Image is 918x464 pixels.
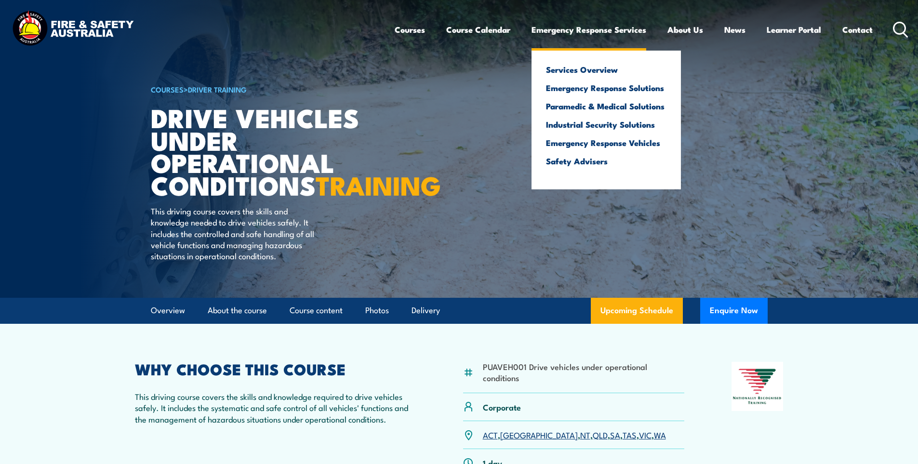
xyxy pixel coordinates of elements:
img: Nationally Recognised Training logo. [732,362,784,411]
a: Course content [290,298,343,323]
a: Courses [395,17,425,42]
a: ACT [483,429,498,440]
a: Course Calendar [446,17,510,42]
a: WA [654,429,666,440]
a: Driver Training [188,84,247,94]
strong: TRAINING [316,164,441,204]
a: TAS [623,429,637,440]
a: Services Overview [546,65,666,74]
p: , , , , , , , [483,429,666,440]
a: Learner Portal [767,17,821,42]
a: About Us [667,17,703,42]
h6: > [151,83,389,95]
button: Enquire Now [700,298,768,324]
a: Industrial Security Solutions [546,120,666,129]
a: About the course [208,298,267,323]
a: Emergency Response Vehicles [546,138,666,147]
a: News [724,17,745,42]
li: PUAVEH001 Drive vehicles under operational conditions [483,361,685,384]
p: This driving course covers the skills and knowledge needed to drive vehicles safely. It includes ... [151,205,327,262]
a: COURSES [151,84,184,94]
a: Paramedic & Medical Solutions [546,102,666,110]
p: This driving course covers the skills and knowledge required to drive vehicles safely. It include... [135,391,416,424]
a: Upcoming Schedule [591,298,683,324]
a: Contact [842,17,873,42]
h1: Drive Vehicles under Operational Conditions [151,106,389,196]
a: Overview [151,298,185,323]
a: QLD [593,429,608,440]
a: Photos [365,298,389,323]
a: NT [580,429,590,440]
a: Emergency Response Services [532,17,646,42]
a: Safety Advisers [546,157,666,165]
a: Emergency Response Solutions [546,83,666,92]
a: VIC [639,429,652,440]
a: [GEOGRAPHIC_DATA] [500,429,578,440]
a: SA [610,429,620,440]
a: Delivery [412,298,440,323]
h2: WHY CHOOSE THIS COURSE [135,362,416,375]
p: Corporate [483,401,521,412]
